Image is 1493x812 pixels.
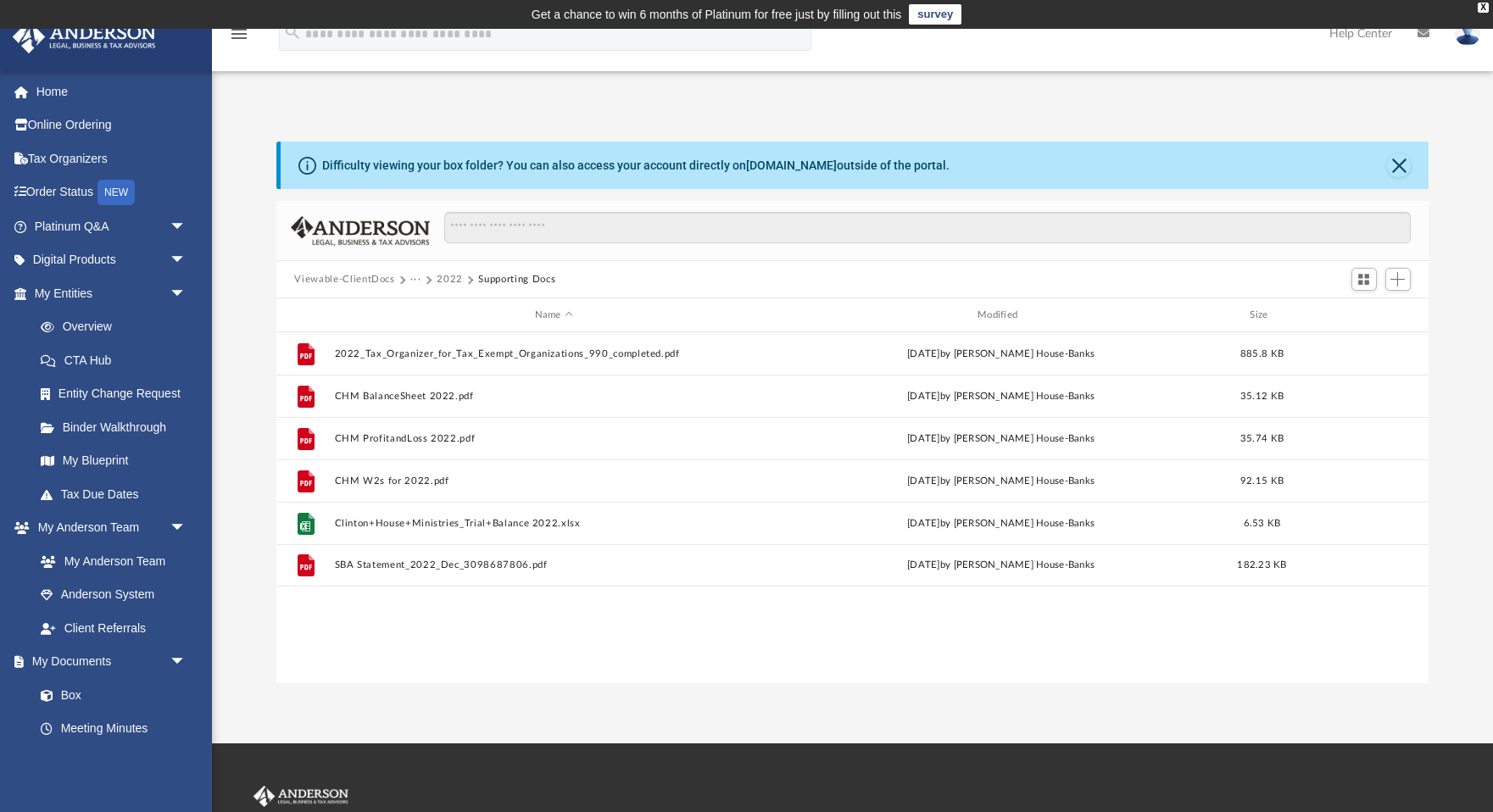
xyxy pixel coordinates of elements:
span: arrow_drop_down [170,276,203,311]
div: Size [1228,308,1295,323]
span: 35.12 KB [1240,392,1283,401]
a: Tax Organizers [12,142,212,175]
a: Tax Due Dates [24,477,212,511]
button: ··· [410,272,421,287]
button: SBA Statement_2022_Dec_3098687806.pdf [334,559,773,570]
button: 2022_Tax_Organizer_for_Tax_Exempt_Organizations_990_completed.pdf [334,348,773,359]
button: Clinton+House+Ministries_Trial+Balance 2022.xlsx [334,518,773,529]
input: Search files and folders [444,212,1410,244]
div: Name [333,308,773,323]
a: Overview [24,310,212,344]
div: Get a chance to win 6 months of Platinum for free just by filling out this [532,4,902,25]
span: 885.8 KB [1240,349,1283,359]
img: Anderson Advisors Platinum Portal [8,20,161,53]
img: User Pic [1455,21,1480,46]
div: [DATE] by [PERSON_NAME] House-Banks [781,558,1220,573]
div: [DATE] by [PERSON_NAME] House-Banks [781,474,1220,489]
span: arrow_drop_down [170,645,203,680]
a: Online Ordering [12,108,212,142]
button: Viewable-ClientDocs [294,272,394,287]
div: id [283,308,326,323]
button: Switch to Grid View [1351,268,1377,292]
a: Entity Change Request [24,377,212,411]
i: menu [229,24,249,44]
div: [DATE] by [PERSON_NAME] House-Banks [781,389,1220,404]
a: Digital Productsarrow_drop_down [12,243,212,277]
a: Home [12,75,212,108]
button: Supporting Docs [478,272,555,287]
button: CHM BalanceSheet 2022.pdf [334,391,773,402]
span: 182.23 KB [1237,560,1286,570]
span: 6.53 KB [1243,519,1280,528]
a: My Documentsarrow_drop_down [12,645,203,679]
a: My Entitiesarrow_drop_down [12,276,212,310]
a: CTA Hub [24,343,212,377]
a: Box [24,678,195,712]
button: Close [1387,153,1411,177]
div: [DATE] by [PERSON_NAME] House-Banks [781,516,1220,531]
a: Forms Library [24,745,195,779]
a: My Anderson Teamarrow_drop_down [12,511,203,545]
div: NEW [97,180,135,205]
span: arrow_drop_down [170,243,203,278]
button: 2022 [437,272,463,287]
div: close [1478,3,1489,13]
a: My Blueprint [24,444,203,478]
div: [DATE] by [PERSON_NAME] House-Banks [781,431,1220,447]
a: Client Referrals [24,611,203,645]
a: [DOMAIN_NAME] [746,159,837,172]
i: search [283,23,302,42]
a: menu [229,32,249,44]
span: 35.74 KB [1240,434,1283,443]
a: Platinum Q&Aarrow_drop_down [12,209,212,243]
div: Modified [781,308,1221,323]
img: Anderson Advisors Platinum Portal [250,786,352,808]
button: CHM W2s for 2022.pdf [334,476,773,487]
span: arrow_drop_down [170,209,203,244]
a: Meeting Minutes [24,712,203,746]
button: CHM ProfitandLoss 2022.pdf [334,433,773,444]
a: survey [909,4,961,25]
span: arrow_drop_down [170,511,203,546]
button: Add [1385,268,1411,292]
div: id [1303,308,1422,323]
a: Anderson System [24,578,203,612]
div: Difficulty viewing your box folder? You can also access your account directly on outside of the p... [322,157,950,175]
a: Binder Walkthrough [24,410,212,444]
a: My Anderson Team [24,544,195,578]
a: Order StatusNEW [12,175,212,210]
div: [DATE] by [PERSON_NAME] House-Banks [781,347,1220,362]
span: 92.15 KB [1240,476,1283,486]
div: grid [276,332,1429,684]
